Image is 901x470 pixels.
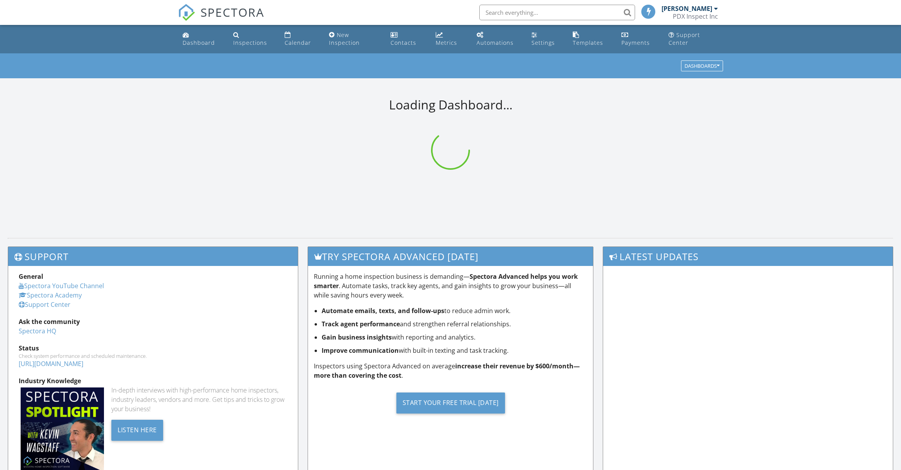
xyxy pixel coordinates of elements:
[308,247,593,266] h3: Try spectora advanced [DATE]
[479,5,635,20] input: Search everything...
[233,39,267,46] div: Inspections
[19,359,83,368] a: [URL][DOMAIN_NAME]
[436,39,457,46] div: Metrics
[322,320,400,328] strong: Track agent performance
[19,291,82,299] a: Spectora Academy
[19,317,287,326] div: Ask the community
[618,28,659,50] a: Payments
[685,63,720,69] div: Dashboards
[322,306,587,315] li: to reduce admin work.
[531,39,555,46] div: Settings
[19,343,287,353] div: Status
[477,39,514,46] div: Automations
[621,39,650,46] div: Payments
[178,11,264,27] a: SPECTORA
[528,28,563,50] a: Settings
[111,420,163,441] div: Listen Here
[19,272,43,281] strong: General
[314,362,580,380] strong: increase their revenue by $600/month—more than covering the cost
[322,306,444,315] strong: Automate emails, texts, and follow-ups
[111,386,287,414] div: In-depth interviews with high-performance home inspectors, industry leaders, vendors and more. Ge...
[282,28,320,50] a: Calendar
[391,39,416,46] div: Contacts
[19,300,70,309] a: Support Center
[387,28,426,50] a: Contacts
[669,31,700,46] div: Support Center
[473,28,523,50] a: Automations (Basic)
[111,425,163,434] a: Listen Here
[326,28,381,50] a: New Inspection
[665,28,722,50] a: Support Center
[573,39,603,46] div: Templates
[201,4,264,20] span: SPECTORA
[329,31,360,46] div: New Inspection
[322,319,587,329] li: and strengthen referral relationships.
[322,333,587,342] li: with reporting and analytics.
[314,361,587,380] p: Inspectors using Spectora Advanced on average .
[285,39,311,46] div: Calendar
[183,39,215,46] div: Dashboard
[314,272,578,290] strong: Spectora Advanced helps you work smarter
[8,247,298,266] h3: Support
[19,282,104,290] a: Spectora YouTube Channel
[178,4,195,21] img: The Best Home Inspection Software - Spectora
[322,346,399,355] strong: Improve communication
[681,61,723,72] button: Dashboards
[314,386,587,419] a: Start Your Free Trial [DATE]
[603,247,893,266] h3: Latest Updates
[673,12,718,20] div: PDX Inspect Inc
[662,5,712,12] div: [PERSON_NAME]
[19,353,287,359] div: Check system performance and scheduled maintenance.
[396,393,505,414] div: Start Your Free Trial [DATE]
[322,346,587,355] li: with built-in texting and task tracking.
[19,376,287,386] div: Industry Knowledge
[230,28,275,50] a: Inspections
[314,272,587,300] p: Running a home inspection business is demanding— . Automate tasks, track key agents, and gain ins...
[322,333,392,341] strong: Gain business insights
[570,28,612,50] a: Templates
[19,327,56,335] a: Spectora HQ
[433,28,467,50] a: Metrics
[179,28,224,50] a: Dashboard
